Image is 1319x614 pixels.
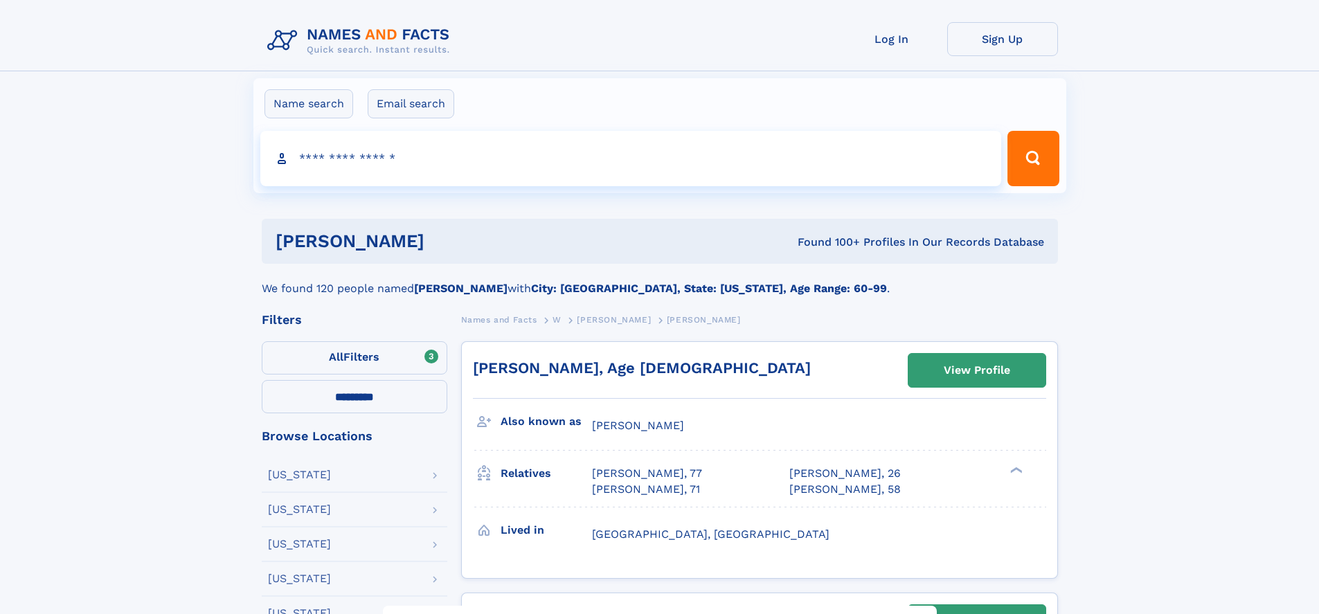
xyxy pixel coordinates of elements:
[260,131,1002,186] input: search input
[268,469,331,480] div: [US_STATE]
[789,466,901,481] a: [PERSON_NAME], 26
[1007,466,1023,475] div: ❯
[789,482,901,497] a: [PERSON_NAME], 58
[262,22,461,60] img: Logo Names and Facts
[276,233,611,250] h1: [PERSON_NAME]
[501,462,592,485] h3: Relatives
[592,527,829,541] span: [GEOGRAPHIC_DATA], [GEOGRAPHIC_DATA]
[531,282,887,295] b: City: [GEOGRAPHIC_DATA], State: [US_STATE], Age Range: 60-99
[667,315,741,325] span: [PERSON_NAME]
[553,315,562,325] span: W
[944,354,1010,386] div: View Profile
[501,410,592,433] h3: Also known as
[908,354,1046,387] a: View Profile
[262,314,447,326] div: Filters
[262,264,1058,297] div: We found 120 people named with .
[268,504,331,515] div: [US_STATE]
[947,22,1058,56] a: Sign Up
[473,359,811,377] a: [PERSON_NAME], Age [DEMOGRAPHIC_DATA]
[553,311,562,328] a: W
[262,341,447,374] label: Filters
[268,573,331,584] div: [US_STATE]
[501,518,592,542] h3: Lived in
[1007,131,1059,186] button: Search Button
[461,311,537,328] a: Names and Facts
[414,282,508,295] b: [PERSON_NAME]
[577,315,651,325] span: [PERSON_NAME]
[264,89,353,118] label: Name search
[592,466,702,481] a: [PERSON_NAME], 77
[592,419,684,432] span: [PERSON_NAME]
[592,482,700,497] a: [PERSON_NAME], 71
[262,430,447,442] div: Browse Locations
[268,539,331,550] div: [US_STATE]
[611,235,1044,250] div: Found 100+ Profiles In Our Records Database
[329,350,343,363] span: All
[836,22,947,56] a: Log In
[577,311,651,328] a: [PERSON_NAME]
[368,89,454,118] label: Email search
